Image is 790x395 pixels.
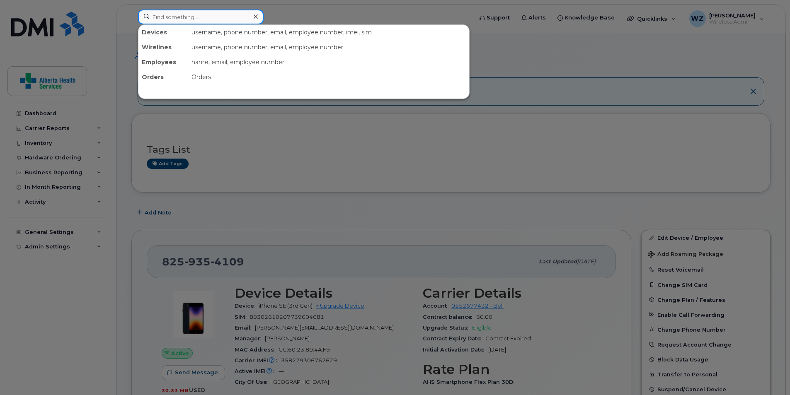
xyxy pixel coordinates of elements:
[138,25,188,40] div: Devices
[138,55,188,70] div: Employees
[188,55,469,70] div: name, email, employee number
[188,40,469,55] div: username, phone number, email, employee number
[138,70,188,84] div: Orders
[188,70,469,84] div: Orders
[138,40,188,55] div: Wirelines
[188,25,469,40] div: username, phone number, email, employee number, imei, sim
